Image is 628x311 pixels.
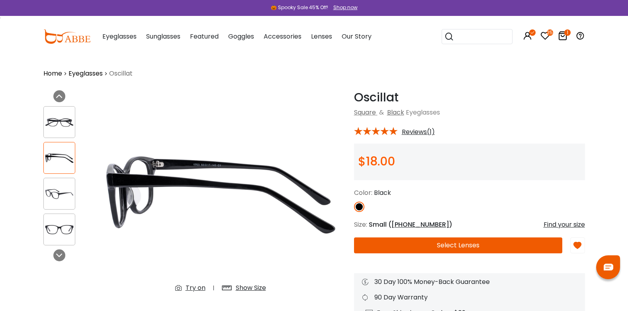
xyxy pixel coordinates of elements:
[190,32,219,41] span: Featured
[369,220,452,229] span: Small ( )
[311,32,332,41] span: Lenses
[95,90,346,299] img: Oscillat Black Acetate Eyeglasses , UniversalBridgeFit Frames from ABBE Glasses
[68,69,103,78] a: Eyeglasses
[362,277,577,287] div: 30 Day 100% Money-Back Guarantee
[228,32,254,41] span: Goggles
[44,115,75,130] img: Oscillat Black Acetate Eyeglasses , UniversalBridgeFit Frames from ABBE Glasses
[406,108,440,117] span: Eyeglasses
[44,186,75,202] img: Oscillat Black Acetate Eyeglasses , UniversalBridgeFit Frames from ABBE Glasses
[558,33,567,42] a: 1
[354,220,367,229] span: Size:
[44,222,75,237] img: Oscillat Black Acetate Eyeglasses , UniversalBridgeFit Frames from ABBE Glasses
[102,32,137,41] span: Eyeglasses
[146,32,180,41] span: Sunglasses
[374,188,391,197] span: Black
[547,29,553,36] i: 25
[391,220,449,229] span: [PHONE_NUMBER]
[564,29,571,36] i: 1
[186,283,205,293] div: Try on
[44,150,75,166] img: Oscillat Black Acetate Eyeglasses , UniversalBridgeFit Frames from ABBE Glasses
[354,90,585,105] h1: Oscillat
[354,237,563,253] button: Select Lenses
[271,4,328,11] div: 🎃 Spooky Sale 45% Off!
[544,220,585,229] div: Find your size
[236,283,266,293] div: Show Size
[109,69,133,78] span: Oscillat
[387,108,404,117] a: Black
[354,188,372,197] span: Color:
[540,33,550,42] a: 25
[264,32,301,41] span: Accessories
[354,108,376,117] a: Square
[43,29,90,44] img: abbeglasses.com
[604,264,613,270] img: chat
[333,4,358,11] div: Shop now
[402,128,435,136] span: Reviews(1)
[362,293,577,302] div: 90 Day Warranty
[378,108,385,117] span: &
[43,69,62,78] a: Home
[329,4,358,11] a: Shop now
[342,32,372,41] span: Our Story
[358,153,395,170] span: $18.00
